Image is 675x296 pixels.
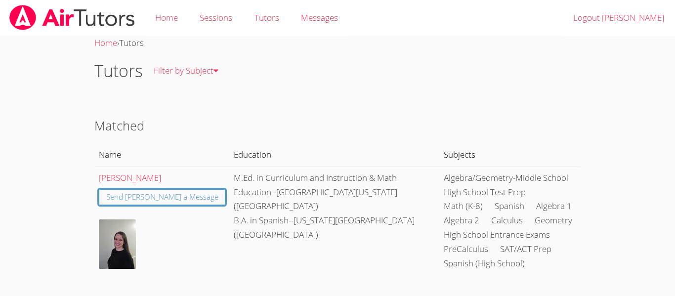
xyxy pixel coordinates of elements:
[8,5,136,30] img: airtutors_banner-c4298cdbf04f3fff15de1276eac7730deb9818008684d7c2e4769d2f7ddbe033.png
[94,37,117,48] a: Home
[444,242,488,256] li: PreCalculus
[119,37,144,48] span: Tutors
[444,185,526,200] li: High School Test Prep
[99,219,136,269] img: avatar.png
[495,199,524,213] li: Spanish
[230,143,439,166] th: Education
[301,12,338,23] span: Messages
[444,213,479,228] li: Algebra 2
[491,213,523,228] li: Calculus
[444,199,483,213] li: Math (K-8)
[94,143,230,166] th: Name
[94,36,581,50] div: ›
[94,116,581,135] h2: Matched
[99,189,226,206] a: Send [PERSON_NAME] a Message
[444,256,525,271] li: Spanish (High School)
[500,242,551,256] li: SAT/ACT Prep
[99,172,161,183] a: [PERSON_NAME]
[536,199,572,213] li: Algebra 1
[535,213,572,228] li: Geometry
[143,53,229,89] a: Filter by Subject
[444,228,550,242] li: High School Entrance Exams
[230,166,439,277] td: M.Ed. in Curriculum and Instruction & Math Education--[GEOGRAPHIC_DATA][US_STATE] ([GEOGRAPHIC_DA...
[439,143,581,166] th: Subjects
[94,58,143,84] h1: Tutors
[444,171,568,185] li: Algebra/Geometry-Middle School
